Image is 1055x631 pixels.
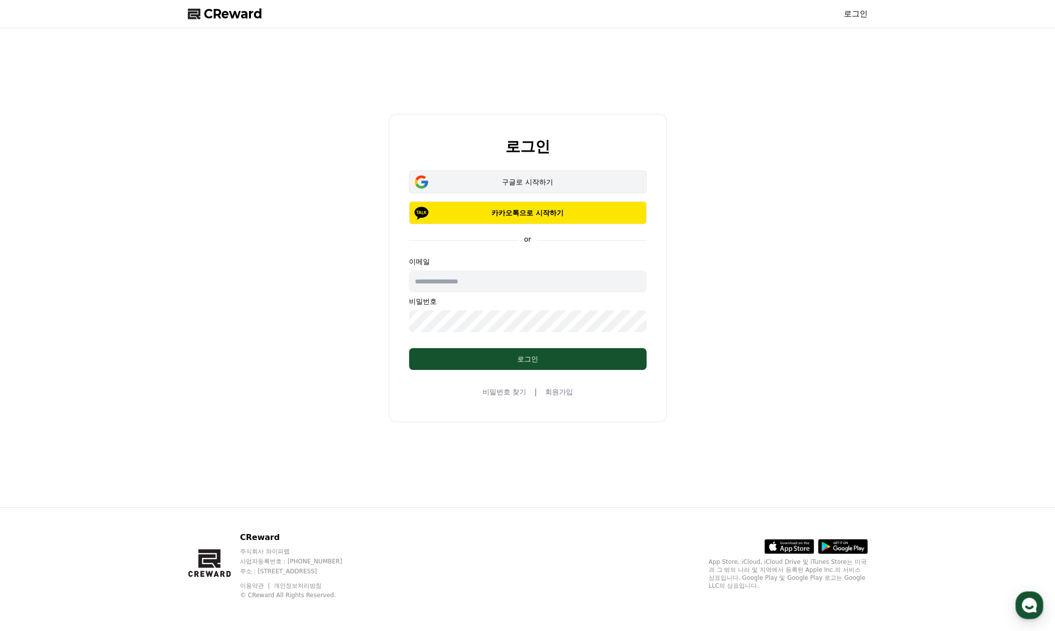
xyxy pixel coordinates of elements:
[429,354,627,364] div: 로그인
[240,567,361,575] p: 주소 : [STREET_ADDRESS]
[274,582,322,589] a: 개인정보처리방침
[3,315,66,340] a: 홈
[423,177,632,187] div: 구글로 시작하기
[709,558,868,590] p: App Store, iCloud, iCloud Drive 및 iTunes Store는 미국과 그 밖의 나라 및 지역에서 등록된 Apple Inc.의 서비스 상표입니다. Goo...
[204,6,262,22] span: CReward
[409,296,647,306] p: 비밀번호
[483,387,526,397] a: 비밀번호 찾기
[534,386,537,398] span: |
[240,557,361,565] p: 사업자등록번호 : [PHONE_NUMBER]
[423,208,632,218] p: 카카오톡으로 시작하기
[91,331,103,339] span: 대화
[240,591,361,599] p: © CReward All Rights Reserved.
[545,387,572,397] a: 회원가입
[518,234,537,244] p: or
[188,6,262,22] a: CReward
[240,547,361,555] p: 주식회사 와이피랩
[409,171,647,193] button: 구글로 시작하기
[154,330,165,338] span: 설정
[128,315,191,340] a: 설정
[409,201,647,224] button: 카카오톡으로 시작하기
[409,348,647,370] button: 로그인
[844,8,868,20] a: 로그인
[31,330,37,338] span: 홈
[409,257,647,267] p: 이메일
[505,138,550,155] h2: 로그인
[240,582,271,589] a: 이용약관
[66,315,128,340] a: 대화
[240,532,361,543] p: CReward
